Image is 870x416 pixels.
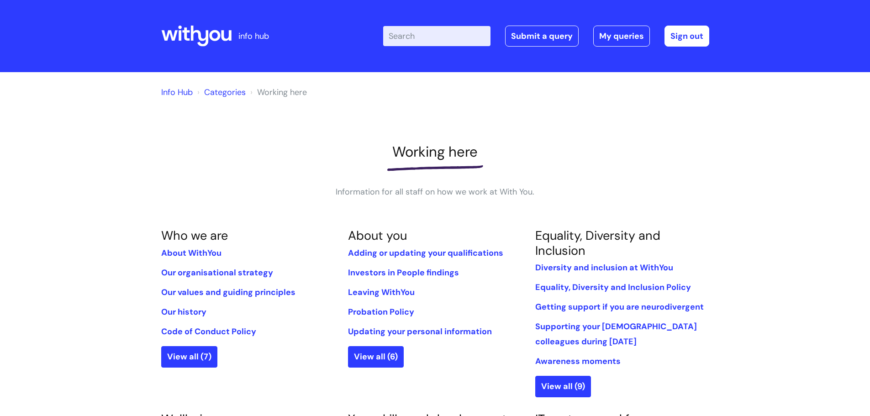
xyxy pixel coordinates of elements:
a: Submit a query [505,26,579,47]
a: Code of Conduct Policy [161,326,256,337]
a: View all (6) [348,346,404,367]
a: Supporting your [DEMOGRAPHIC_DATA] colleagues during [DATE] [535,321,697,347]
a: Our history [161,306,206,317]
a: Equality, Diversity and Inclusion Policy [535,282,691,293]
a: About WithYou [161,247,221,258]
input: Search [383,26,490,46]
p: info hub [238,29,269,43]
a: Diversity and inclusion at WithYou [535,262,673,273]
a: Sign out [664,26,709,47]
a: About you [348,227,407,243]
a: View all (7) [161,346,217,367]
a: Getting support if you are neurodivergent [535,301,704,312]
a: Adding or updating your qualifications [348,247,503,258]
a: View all (9) [535,376,591,397]
a: Our values and guiding principles [161,287,295,298]
a: Info Hub [161,87,193,98]
a: Awareness moments [535,356,621,367]
li: Solution home [195,85,246,100]
a: Updating your personal information [348,326,492,337]
a: Probation Policy [348,306,414,317]
a: Categories [204,87,246,98]
p: Information for all staff on how we work at With You. [298,184,572,199]
div: | - [383,26,709,47]
li: Working here [248,85,307,100]
a: Equality, Diversity and Inclusion [535,227,660,258]
a: Our organisational strategy [161,267,273,278]
a: Leaving WithYou [348,287,415,298]
a: Investors in People findings [348,267,459,278]
a: Who we are [161,227,228,243]
h1: Working here [161,143,709,160]
a: My queries [593,26,650,47]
